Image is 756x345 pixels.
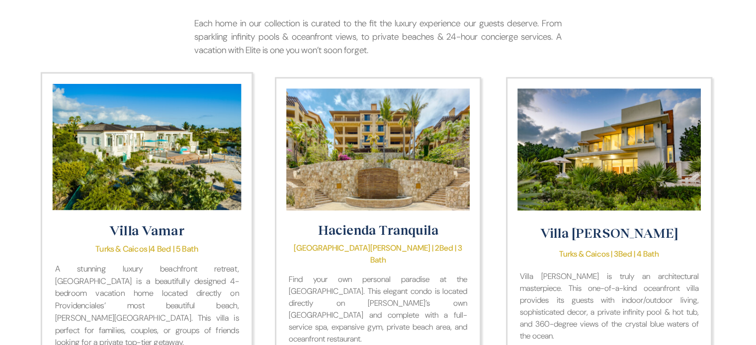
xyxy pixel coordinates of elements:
[289,274,467,344] span: Find your own personal paradise at the [GEOGRAPHIC_DATA]. This elegant condo is located directly ...
[294,243,439,253] span: [GEOGRAPHIC_DATA][PERSON_NAME] | 2
[52,83,241,209] img: Tucked away luxury villa on the shores of the crystal blue ocean waters in Turks and Caicos.
[286,88,470,211] img: Beautiful yellow luxury resort building in Cabo San Lucas, Mexico.
[618,249,659,259] span: Bed | 4 Bath
[370,243,462,265] span: Bed | 3 Bath
[559,249,618,259] span: Turks & Caicos | 3
[52,82,241,93] a: Villa Vamar
[150,243,198,254] span: 4 Bed | 5 Bath
[517,88,701,211] img: Stunning nighttime photo of a contemporary and chic Turks and Caicos villa.
[286,220,470,240] p: Hacienda Tranquila
[520,271,698,341] span: Villa [PERSON_NAME] is truly an architectural masterpiece. This one-of-a-kind oceanfront villa pr...
[517,223,701,243] p: Villa [PERSON_NAME]
[95,243,150,254] span: Turks & Caicos |
[194,17,561,56] span: Each home in our collection is curated to the fit the luxury experience our guests deserve. From ...
[52,220,241,240] p: Villa Vamar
